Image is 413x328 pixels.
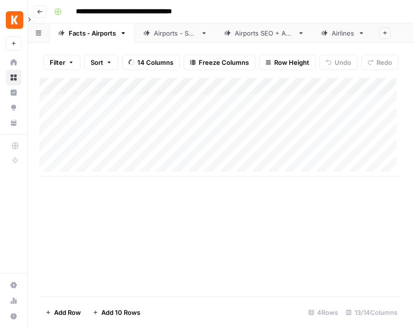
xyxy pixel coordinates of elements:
button: Sort [84,55,118,70]
a: Settings [6,277,21,293]
button: Freeze Columns [184,55,255,70]
button: 14 Columns [122,55,180,70]
button: Filter [43,55,80,70]
a: Usage [6,293,21,309]
img: Kayak Logo [6,11,23,29]
span: Redo [376,58,392,67]
a: Opportunities [6,100,21,116]
a: Airports - SEO [135,23,216,43]
div: Airlines [332,28,354,38]
a: Home [6,55,21,70]
a: Insights [6,85,21,100]
button: Workspace: Kayak [6,8,21,32]
div: 13/14 Columns [342,305,401,320]
span: Add 10 Rows [101,308,140,317]
div: Airports SEO + AEO [235,28,294,38]
button: Add 10 Rows [87,305,146,320]
span: 14 Columns [137,58,173,67]
span: Sort [91,58,103,67]
a: Browse [6,70,21,85]
div: Airports - SEO [154,28,197,38]
a: Airports SEO + AEO [216,23,313,43]
button: Redo [361,55,398,70]
span: Filter [50,58,65,67]
span: Freeze Columns [199,58,249,67]
span: Row Height [274,58,309,67]
button: Help + Support [6,309,21,324]
span: Add Row [54,308,81,317]
div: Facts - Airports [69,28,116,38]
button: Row Height [259,55,316,70]
a: Airlines [313,23,373,43]
a: Your Data [6,115,21,131]
button: Add Row [39,305,87,320]
span: Undo [335,58,351,67]
button: Undo [319,55,357,70]
a: Facts - Airports [50,23,135,43]
div: 4 Rows [304,305,342,320]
